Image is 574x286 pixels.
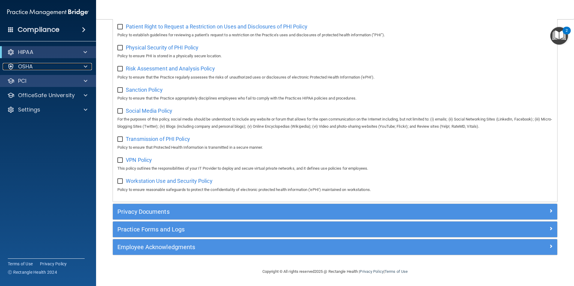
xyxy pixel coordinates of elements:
[126,44,198,51] span: Physical Security of PHI Policy
[8,269,57,275] span: Ⓒ Rectangle Health 2024
[117,207,553,216] a: Privacy Documents
[566,31,568,38] div: 2
[117,242,553,252] a: Employee Acknowledgments
[126,178,213,184] span: Workstation Use and Security Policy
[126,23,307,30] span: Patient Right to Request a Restriction on Uses and Disclosures of PHI Policy
[385,269,408,274] a: Terms of Use
[117,31,553,39] p: Policy to establish guidelines for reviewing a patient’s request to a restriction on the Practice...
[18,63,33,70] p: OSHA
[117,116,553,130] p: For the purposes of this policy, social media should be understood to include any website or foru...
[360,269,383,274] a: Privacy Policy
[117,95,553,102] p: Policy to ensure that the Practice appropriately disciplines employees who fail to comply with th...
[126,87,163,93] span: Sanction Policy
[18,92,75,99] p: OfficeSafe University
[117,165,553,172] p: This policy outlines the responsibilities of your IT Provider to deploy and secure virtual privat...
[7,63,87,70] a: OSHA
[126,136,190,142] span: Transmission of PHI Policy
[117,226,442,233] h5: Practice Forms and Logs
[7,106,87,113] a: Settings
[8,261,33,267] a: Terms of Use
[117,74,553,81] p: Policy to ensure that the Practice regularly assesses the risks of unauthorized uses or disclosur...
[117,225,553,234] a: Practice Forms and Logs
[18,25,59,34] h4: Compliance
[126,157,152,163] span: VPN Policy
[126,108,172,114] span: Social Media Policy
[7,49,87,56] a: HIPAA
[7,77,87,85] a: PCI
[7,6,89,18] img: PMB logo
[117,52,553,60] p: Policy to ensure PHI is stored in a physically secure location.
[7,92,87,99] a: OfficeSafe University
[225,262,445,281] div: Copyright © All rights reserved 2025 @ Rectangle Health | |
[117,186,553,193] p: Policy to ensure reasonable safeguards to protect the confidentiality of electronic protected hea...
[117,244,442,250] h5: Employee Acknowledgments
[18,77,26,85] p: PCI
[117,208,442,215] h5: Privacy Documents
[117,144,553,151] p: Policy to ensure that Protected Health Information is transmitted in a secure manner.
[18,106,40,113] p: Settings
[18,49,33,56] p: HIPAA
[550,27,568,45] button: Open Resource Center, 2 new notifications
[126,65,215,72] span: Risk Assessment and Analysis Policy
[40,261,67,267] a: Privacy Policy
